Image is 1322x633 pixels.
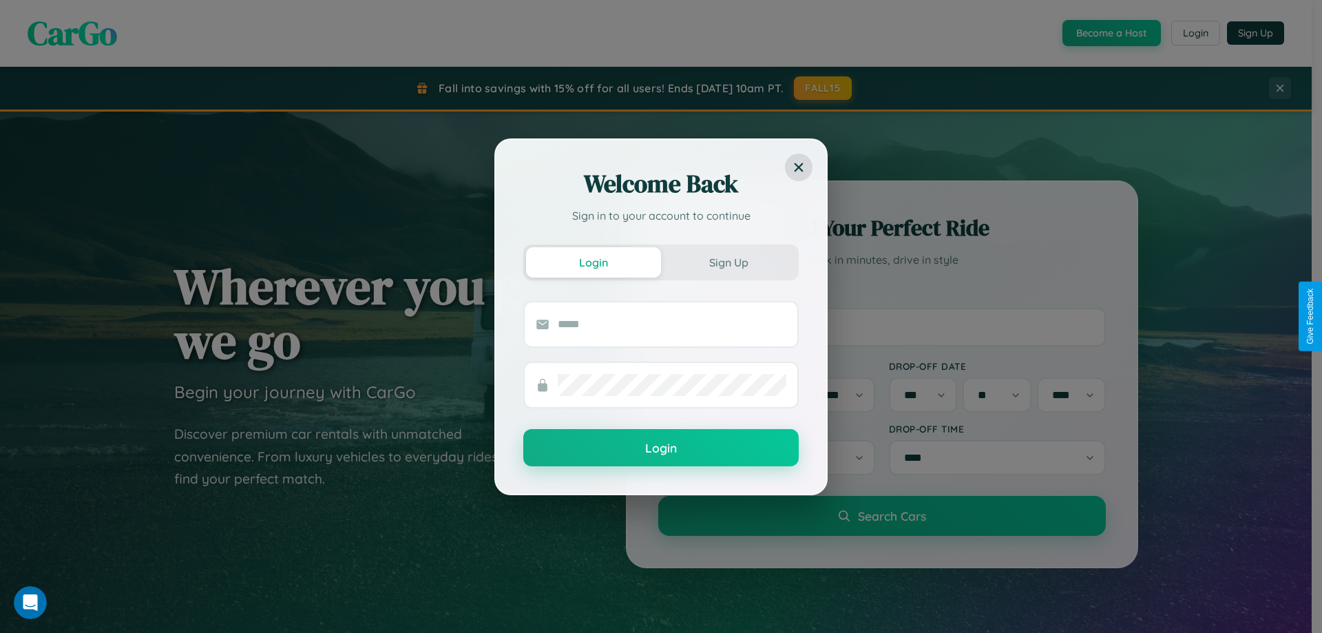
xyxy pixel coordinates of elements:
[14,586,47,619] iframe: Intercom live chat
[523,167,799,200] h2: Welcome Back
[523,429,799,466] button: Login
[1305,289,1315,344] div: Give Feedback
[526,247,661,278] button: Login
[523,207,799,224] p: Sign in to your account to continue
[661,247,796,278] button: Sign Up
